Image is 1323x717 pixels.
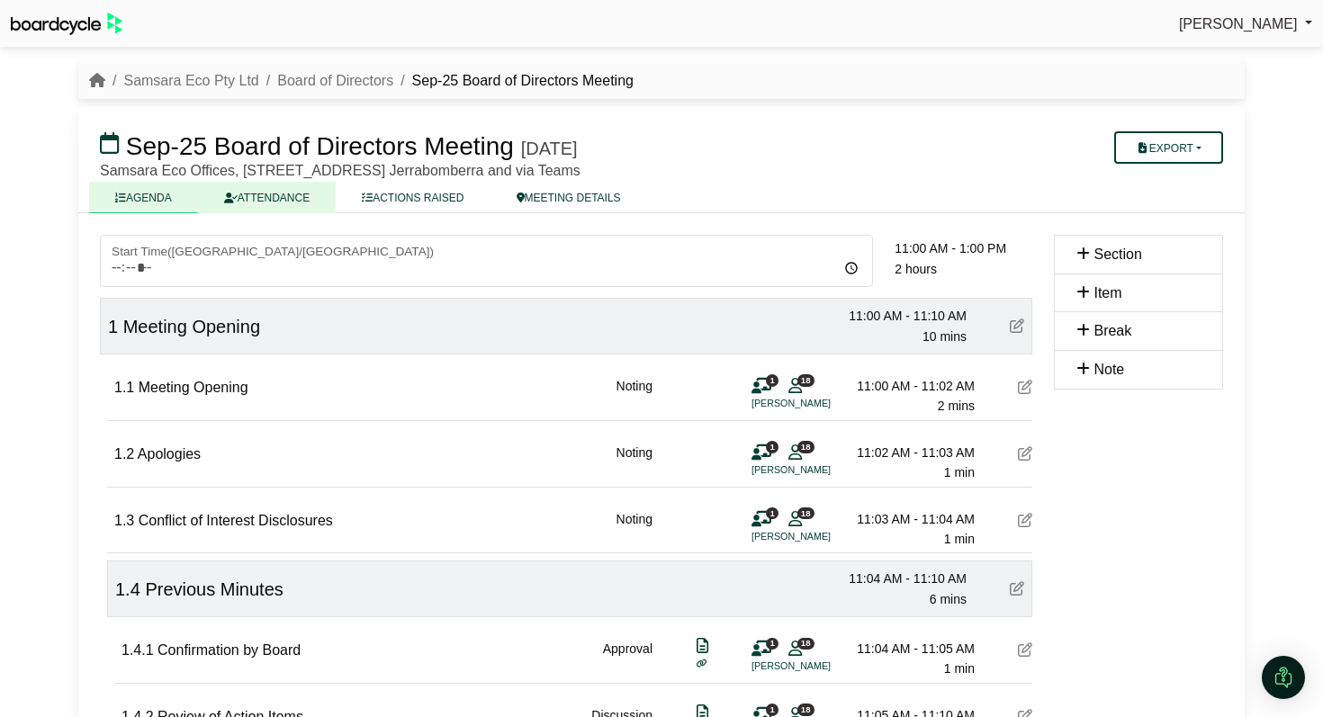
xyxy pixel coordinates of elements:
[616,376,652,417] div: Noting
[751,462,886,478] li: [PERSON_NAME]
[766,638,778,650] span: 1
[1093,285,1121,300] span: Item
[114,380,134,395] span: 1.1
[1262,656,1305,699] div: Open Intercom Messenger
[108,317,118,336] span: 1
[139,380,248,395] span: Meeting Opening
[89,69,634,93] nav: breadcrumb
[944,532,975,546] span: 1 min
[114,513,134,528] span: 1.3
[123,73,258,88] a: Samsara Eco Pty Ltd
[277,73,393,88] a: Board of Directors
[751,529,886,544] li: [PERSON_NAME]
[11,13,122,35] img: BoardcycleBlackGreen-aaafeed430059cb809a45853b8cf6d952af9d84e6e89e1f1685b34bfd5cb7d64.svg
[938,399,975,413] span: 2 mins
[895,262,937,276] span: 2 hours
[616,509,652,550] div: Noting
[1114,131,1223,164] button: Export
[766,441,778,453] span: 1
[490,182,647,213] a: MEETING DETAILS
[1179,13,1312,36] a: [PERSON_NAME]
[841,306,967,326] div: 11:00 AM - 11:10 AM
[944,661,975,676] span: 1 min
[121,642,154,658] span: 1.4.1
[114,446,134,462] span: 1.2
[797,374,814,386] span: 18
[766,374,778,386] span: 1
[123,317,260,336] span: Meeting Opening
[336,182,490,213] a: ACTIONS RAISED
[841,569,967,588] div: 11:04 AM - 11:10 AM
[849,443,975,462] div: 11:02 AM - 11:03 AM
[895,238,1032,258] div: 11:00 AM - 1:00 PM
[126,132,514,160] span: Sep-25 Board of Directors Meeting
[521,138,578,159] div: [DATE]
[849,376,975,396] div: 11:00 AM - 11:02 AM
[797,704,814,715] span: 18
[751,396,886,411] li: [PERSON_NAME]
[1093,246,1141,262] span: Section
[1093,362,1124,377] span: Note
[797,441,814,453] span: 18
[766,507,778,519] span: 1
[751,659,886,674] li: [PERSON_NAME]
[1179,16,1298,31] span: [PERSON_NAME]
[603,639,652,679] div: Approval
[616,443,652,483] div: Noting
[115,579,140,599] span: 1.4
[797,507,814,519] span: 18
[944,465,975,479] span: 1 min
[849,509,975,529] div: 11:03 AM - 11:04 AM
[766,704,778,715] span: 1
[393,69,634,93] li: Sep-25 Board of Directors Meeting
[198,182,336,213] a: ATTENDANCE
[922,329,967,344] span: 10 mins
[849,639,975,659] div: 11:04 AM - 11:05 AM
[797,638,814,650] span: 18
[138,446,201,462] span: Apologies
[145,579,283,599] span: Previous Minutes
[157,642,301,658] span: Confirmation by Board
[139,513,333,528] span: Conflict of Interest Disclosures
[100,163,580,178] span: Samsara Eco Offices, [STREET_ADDRESS] Jerrabomberra and via Teams
[89,182,198,213] a: AGENDA
[1093,323,1131,338] span: Break
[930,592,967,606] span: 6 mins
